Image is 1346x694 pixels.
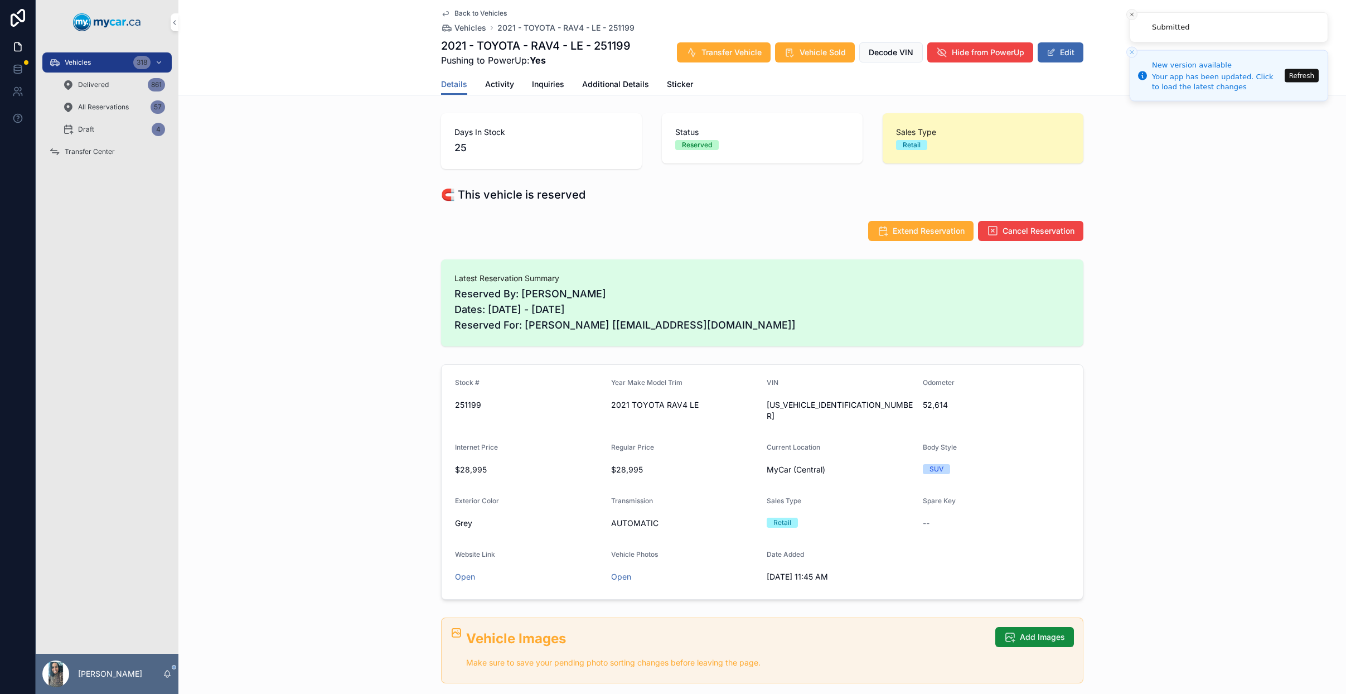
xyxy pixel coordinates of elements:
span: 2021 TOYOTA RAV4 LE [611,399,758,411]
button: Close toast [1126,47,1137,58]
div: Your app has been updated. Click to load the latest changes [1152,71,1281,91]
a: Inquiries [532,74,564,97]
div: ## Vehicle Images Make sure to save your pending photo sorting changes before leaving the page. [466,629,986,669]
button: Edit [1038,42,1083,62]
a: Back to Vehicles [441,9,507,18]
strong: Yes [530,55,546,66]
span: Body Style [923,443,957,451]
button: Hide from PowerUp [927,42,1033,62]
span: Activity [485,79,514,90]
span: Vehicle Sold [800,47,846,58]
button: Transfer Vehicle [677,42,771,62]
div: Retail [773,518,791,528]
span: Additional Details [582,79,649,90]
span: Year Make Model Trim [611,378,682,387]
a: Sticker [667,74,693,97]
h2: Vehicle Images [466,629,986,648]
button: Add Images [995,627,1074,647]
span: Transfer Vehicle [701,47,762,58]
span: 251199 [455,399,602,411]
div: Reserved [682,140,712,150]
button: Cancel Reservation [978,221,1083,241]
span: Hide from PowerUp [952,47,1024,58]
span: Days In Stock [454,127,628,138]
span: Odometer [923,378,955,387]
span: Transfer Center [65,147,115,156]
span: $28,995 [455,464,602,475]
span: Vehicles [454,22,486,33]
span: Spare Key [923,497,956,505]
a: Transfer Center [42,142,172,162]
button: Extend Reservation [868,221,974,241]
p: [PERSON_NAME] [78,668,142,679]
span: Decode VIN [869,47,913,58]
span: Grey [455,518,472,529]
a: Open [455,572,475,581]
span: Date Added [767,550,804,558]
span: Cancel Reservation [1003,225,1074,237]
img: App logo [73,13,141,31]
span: Exterior Color [455,497,499,505]
span: Regular Price [611,443,654,451]
span: Vehicle Photos [611,550,658,558]
div: Retail [903,140,921,150]
span: [DATE] 11:45 AM [767,571,914,582]
div: 318 [133,56,151,69]
a: Additional Details [582,74,649,97]
button: Decode VIN [859,42,923,62]
h1: 🧲 This vehicle is reserved [441,187,585,203]
span: Vehicles [65,58,91,67]
span: Current Location [767,443,820,451]
span: 25 [454,140,628,156]
span: -- [923,518,929,529]
div: 861 [148,78,165,91]
a: Vehicles [441,22,486,33]
div: scrollable content [36,45,178,176]
div: Submitted [1152,22,1189,33]
span: Status [675,127,849,138]
a: Vehicles318 [42,52,172,73]
span: Internet Price [455,443,498,451]
span: $28,995 [611,464,758,475]
a: Delivered861 [56,75,172,95]
h1: 2021 - TOYOTA - RAV4 - LE - 251199 [441,38,631,54]
button: Refresh [1285,69,1319,82]
div: SUV [929,464,943,474]
a: Draft4 [56,119,172,139]
span: Delivered [78,80,109,89]
span: Sticker [667,79,693,90]
a: All Reservations57 [56,97,172,117]
button: Vehicle Sold [775,42,855,62]
span: 52,614 [923,399,1070,411]
div: 57 [151,100,165,114]
button: Close toast [1126,9,1137,20]
span: Inquiries [532,79,564,90]
span: Back to Vehicles [454,9,507,18]
div: New version available [1152,60,1281,71]
div: 4 [152,123,165,136]
span: VIN [767,378,778,387]
span: Extend Reservation [893,225,965,237]
a: Details [441,74,467,95]
a: Activity [485,74,514,97]
span: Reserved By: [PERSON_NAME] Dates: [DATE] - [DATE] Reserved For: [PERSON_NAME] [[EMAIL_ADDRESS][DO... [454,286,1070,333]
span: [US_VEHICLE_IDENTIFICATION_NUMBER] [767,399,914,422]
span: Sales Type [767,497,801,505]
a: Open [611,572,631,581]
span: Sales Type [896,127,1070,138]
span: Transmission [611,497,653,505]
span: Draft [78,125,94,134]
p: Make sure to save your pending photo sorting changes before leaving the page. [466,657,986,669]
span: Website Link [455,550,495,558]
span: All Reservations [78,103,129,112]
span: Pushing to PowerUp: [441,54,631,67]
span: Add Images [1020,632,1065,643]
span: Stock # [455,378,480,387]
span: AUTOMATIC [611,518,758,529]
a: 2021 - TOYOTA - RAV4 - LE - 251199 [497,22,635,33]
span: Latest Reservation Summary [454,273,1070,284]
span: Details [441,79,467,90]
span: MyCar (Central) [767,464,825,475]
